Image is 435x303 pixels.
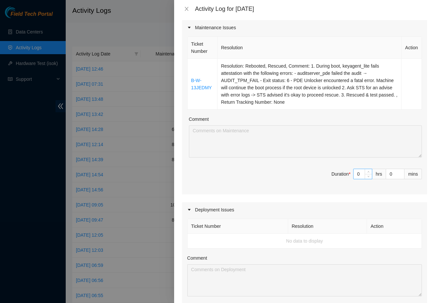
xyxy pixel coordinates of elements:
th: Action [367,219,422,234]
label: Comment [187,254,207,262]
span: Decrease Value [365,174,372,179]
td: Resolution: Rebooted, Rescued, Comment: 1. During boot, keyagent_lite fails attestation with the ... [217,59,401,110]
span: caret-right [187,26,191,30]
div: Maintenance Issues [182,20,427,35]
textarea: Comment [189,125,422,158]
span: close [184,6,189,11]
div: Duration [332,170,351,178]
a: B-W-13JEDMY [191,78,212,90]
button: Close [182,6,191,12]
th: Resolution [288,219,367,234]
div: hrs [372,169,386,179]
div: mins [404,169,422,179]
td: No data to display [188,234,422,249]
th: Ticket Number [188,219,288,234]
span: down [367,175,371,179]
span: up [367,170,371,174]
label: Comment [189,116,209,123]
div: Activity Log for [DATE] [195,5,427,12]
th: Action [401,37,422,59]
textarea: Comment [187,264,422,296]
th: Ticket Number [188,37,217,59]
span: caret-right [187,208,191,212]
th: Resolution [217,37,401,59]
span: Increase Value [365,169,372,174]
div: Deployment Issues [182,202,427,217]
